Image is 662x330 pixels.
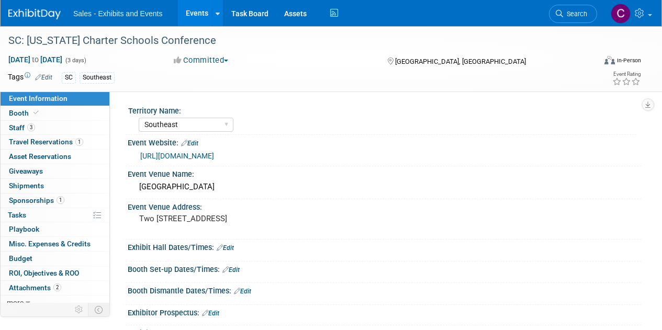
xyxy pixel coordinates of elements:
span: 3 [27,123,35,131]
a: Playbook [1,222,109,236]
pre: Two [STREET_ADDRESS] [139,214,330,223]
span: 2 [53,283,61,291]
div: SC: [US_STATE] Charter Schools Conference [5,31,587,50]
span: [GEOGRAPHIC_DATA], [GEOGRAPHIC_DATA] [395,58,526,65]
span: Search [563,10,587,18]
a: Edit [181,140,198,147]
a: Edit [222,266,240,274]
div: Event Venue Name: [128,166,641,179]
span: Sales - Exhibits and Events [73,9,162,18]
span: 1 [57,196,64,204]
span: Budget [9,254,32,263]
div: Event Website: [128,135,641,149]
div: Booth Dismantle Dates/Times: [128,283,641,297]
span: Asset Reservations [9,152,71,161]
span: Giveaways [9,167,43,175]
a: Misc. Expenses & Credits [1,237,109,251]
td: Personalize Event Tab Strip [70,303,88,316]
a: Event Information [1,92,109,106]
span: Travel Reservations [9,138,83,146]
span: to [30,55,40,64]
td: Toggle Event Tabs [88,303,110,316]
a: Attachments2 [1,281,109,295]
a: Edit [234,288,251,295]
img: Christine Lurz [611,4,631,24]
a: Edit [217,244,234,252]
div: In-Person [616,56,641,64]
a: more [1,295,109,310]
div: SC [62,72,76,83]
span: ROI, Objectives & ROO [9,269,79,277]
a: Budget [1,252,109,266]
a: Search [549,5,597,23]
span: Playbook [9,225,39,233]
span: more [7,298,24,306]
td: Tags [8,72,52,84]
div: Southeast [80,72,115,83]
span: Staff [9,123,35,132]
a: Asset Reservations [1,150,109,164]
span: 1 [75,138,83,146]
div: Event Format [548,54,641,70]
img: Format-Inperson.png [604,56,615,64]
span: Misc. Expenses & Credits [9,240,91,248]
a: Booth [1,106,109,120]
div: Event Venue Address: [128,199,641,212]
span: Event Information [9,94,68,103]
span: Attachments [9,283,61,292]
span: Shipments [9,181,44,190]
div: Event Rating [612,72,641,77]
a: Giveaways [1,164,109,178]
div: Territory Name: [128,103,636,116]
img: ExhibitDay [8,9,61,19]
span: [DATE] [DATE] [8,55,63,64]
button: Committed [170,55,232,66]
a: Travel Reservations1 [1,135,109,149]
a: [URL][DOMAIN_NAME] [140,152,214,160]
div: [GEOGRAPHIC_DATA] [136,179,633,195]
div: Exhibit Hall Dates/Times: [128,240,641,253]
a: Staff3 [1,121,109,135]
a: Edit [202,310,219,317]
div: Exhibitor Prospectus: [128,305,641,318]
span: Tasks [8,211,26,219]
a: Edit [35,74,52,81]
span: Sponsorships [9,196,64,204]
div: Booth Set-up Dates/Times: [128,261,641,275]
span: Booth [9,109,41,117]
a: Sponsorships1 [1,194,109,208]
i: Booth reservation complete [33,110,39,116]
a: Tasks [1,208,109,222]
a: Shipments [1,179,109,193]
a: ROI, Objectives & ROO [1,266,109,280]
span: (3 days) [64,57,86,64]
